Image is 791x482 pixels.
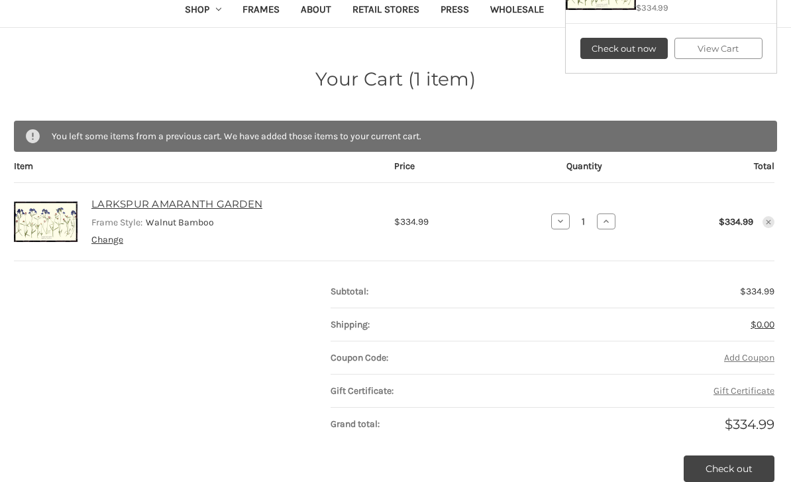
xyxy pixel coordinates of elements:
dd: Walnut Bamboo [91,216,380,230]
a: Change options for LARKSPUR AMARANTH GARDEN [91,235,123,246]
th: Total [648,160,774,184]
strong: $334.99 [719,217,753,228]
span: $334.99 [725,417,774,433]
a: $0.00 [751,320,774,331]
span: You left some items from a previous cart. We have added those items to your current cart. [52,131,421,143]
th: Quantity [521,160,647,184]
span: $334.99 [740,286,774,298]
a: View Cart [674,38,763,60]
a: LARKSPUR AMARANTH GARDEN [91,198,262,213]
button: Gift Certificate [713,385,774,398]
strong: Subtotal: [331,286,368,298]
strong: Shipping: [331,320,370,331]
strong: Gift Certificate: [331,386,394,397]
th: Item [14,160,394,184]
button: Remove LARKSPUR AMARANTH GARDEN from cart [763,217,774,229]
button: Add Coupon [724,351,774,365]
h1: Your Cart (1 item) [14,66,777,93]
th: Price [394,160,521,184]
a: Check out now [580,38,668,60]
dt: Frame Style: [91,216,142,230]
strong: Coupon Code: [331,353,388,364]
span: $334.99 [636,3,668,13]
input: LARKSPUR AMARANTH GARDEN [572,216,595,228]
strong: Grand total: [331,419,380,430]
span: $334.99 [394,217,429,228]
